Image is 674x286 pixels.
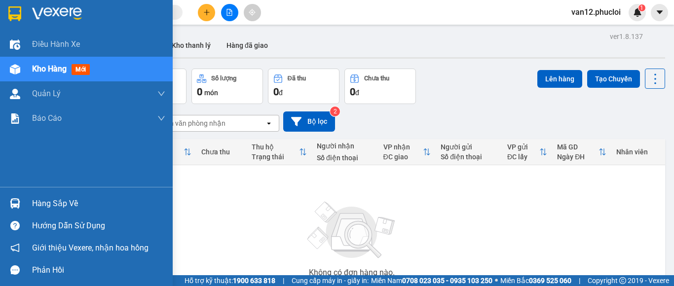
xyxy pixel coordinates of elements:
[32,64,67,73] span: Kho hàng
[441,143,497,151] div: Người gửi
[529,277,571,285] strong: 0369 525 060
[10,64,20,74] img: warehouse-icon
[32,218,165,233] div: Hướng dẫn sử dụng
[219,34,276,57] button: Hàng đã giao
[10,198,20,209] img: warehouse-icon
[32,263,165,278] div: Phản hồi
[244,4,261,21] button: aim
[32,87,61,100] span: Quản Lý
[72,64,90,75] span: mới
[330,107,340,116] sup: 2
[355,89,359,97] span: đ
[157,118,225,128] div: Chọn văn phòng nhận
[10,113,20,124] img: solution-icon
[247,139,312,165] th: Toggle SortBy
[655,8,664,17] span: caret-down
[201,148,241,156] div: Chưa thu
[157,114,165,122] span: down
[157,90,165,98] span: down
[552,139,611,165] th: Toggle SortBy
[10,39,20,50] img: warehouse-icon
[371,275,492,286] span: Miền Nam
[288,75,306,82] div: Đã thu
[32,242,149,254] span: Giới thiệu Vexere, nhận hoa hồng
[587,70,640,88] button: Tạo Chuyến
[364,75,389,82] div: Chưa thu
[10,89,20,99] img: warehouse-icon
[268,69,339,104] button: Đã thu0đ
[563,6,629,18] span: van12.phucloi
[350,86,355,98] span: 0
[638,4,645,11] sup: 1
[344,69,416,104] button: Chưa thu0đ
[378,139,436,165] th: Toggle SortBy
[164,34,219,57] button: Kho thanh lý
[233,277,275,285] strong: 1900 633 818
[633,8,642,17] img: icon-new-feature
[10,265,20,275] span: message
[500,275,571,286] span: Miền Bắc
[32,112,62,124] span: Báo cáo
[221,4,238,21] button: file-add
[252,153,299,161] div: Trạng thái
[32,196,165,211] div: Hàng sắp về
[537,70,582,88] button: Lên hàng
[191,69,263,104] button: Số lượng0món
[226,9,233,16] span: file-add
[185,275,275,286] span: Hỗ trợ kỹ thuật:
[292,275,369,286] span: Cung cấp máy in - giấy in:
[203,9,210,16] span: plus
[283,111,335,132] button: Bộ lọc
[211,75,236,82] div: Số lượng
[402,277,492,285] strong: 0708 023 035 - 0935 103 250
[495,279,498,283] span: ⚪️
[279,89,283,97] span: đ
[283,275,284,286] span: |
[252,143,299,151] div: Thu hộ
[507,143,539,151] div: VP gửi
[10,221,20,230] span: question-circle
[10,243,20,252] span: notification
[8,6,21,21] img: logo-vxr
[197,86,202,98] span: 0
[507,153,539,161] div: ĐC lấy
[557,153,599,161] div: Ngày ĐH
[273,86,279,98] span: 0
[502,139,552,165] th: Toggle SortBy
[302,196,401,265] img: svg+xml;base64,PHN2ZyBjbGFzcz0ibGlzdC1wbHVnX19zdmciIHhtbG5zPSJodHRwOi8vd3d3LnczLm9yZy8yMDAwL3N2Zy...
[557,143,599,151] div: Mã GD
[441,153,497,161] div: Số điện thoại
[651,4,668,21] button: caret-down
[383,153,423,161] div: ĐC giao
[198,4,215,21] button: plus
[619,277,626,284] span: copyright
[610,31,643,42] div: ver 1.8.137
[640,4,643,11] span: 1
[249,9,256,16] span: aim
[317,154,374,162] div: Số điện thoại
[616,148,660,156] div: Nhân viên
[204,89,218,97] span: món
[32,38,80,50] span: Điều hành xe
[383,143,423,151] div: VP nhận
[579,275,580,286] span: |
[317,142,374,150] div: Người nhận
[265,119,273,127] svg: open
[309,269,395,277] div: Không có đơn hàng nào.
